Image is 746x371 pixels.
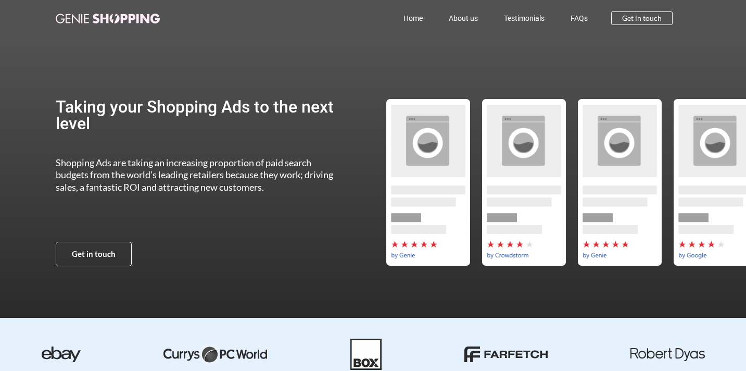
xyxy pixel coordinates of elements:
span: Get in touch [72,250,116,258]
a: Get in touch [56,242,132,266]
img: Box-01 [350,339,382,370]
h2: Taking your Shopping Ads to the next level [56,98,344,132]
span: Get in touch [622,15,662,22]
img: genie-shopping-logo [56,14,160,23]
img: ebay-dark [42,347,81,362]
a: Testimonials [491,6,558,30]
nav: Menu [206,6,601,30]
img: robert dyas [630,348,705,361]
div: 2 / 5 [476,99,572,266]
div: by-crowdstorm [476,99,572,266]
div: 1 / 5 [380,99,476,266]
div: by-genie [380,99,476,266]
div: 3 / 5 [572,99,667,266]
span: Shopping Ads are taking an increasing proportion of paid search budgets from the world’s leading ... [56,157,333,193]
div: by-genie [572,99,667,266]
a: Get in touch [611,11,673,25]
a: FAQs [558,6,601,30]
img: farfetch-01 [464,347,548,362]
a: About us [436,6,491,30]
a: Home [390,6,436,30]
